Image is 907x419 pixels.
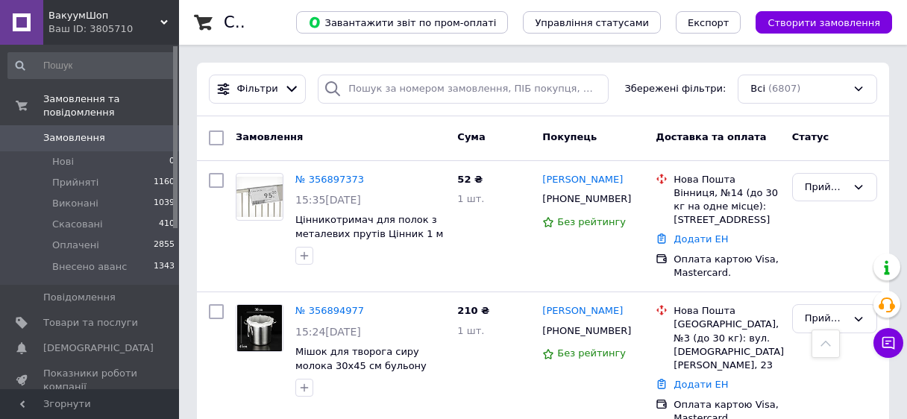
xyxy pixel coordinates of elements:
span: 2855 [154,239,175,252]
span: 210 ₴ [457,305,489,316]
span: Скасовані [52,218,103,231]
button: Завантажити звіт по пром-оплаті [296,11,508,34]
span: Виконані [52,197,98,210]
span: (6807) [768,83,800,94]
a: Створити замовлення [741,16,892,28]
span: Завантажити звіт по пром-оплаті [308,16,496,29]
span: 1160 [154,176,175,189]
img: Фото товару [236,177,283,217]
span: Показники роботи компанії [43,367,138,394]
div: Прийнято [805,180,847,195]
div: Вінниця, №14 (до 30 кг на одне місце): [STREET_ADDRESS] [674,186,779,227]
span: Без рейтингу [557,216,626,227]
span: Всі [750,82,765,96]
span: 15:35[DATE] [295,194,361,206]
span: Замовлення та повідомлення [43,92,179,119]
a: Мішок для творога сиру молока 30х45 см бульону соку та подіб нейлон [295,346,427,385]
span: Прийняті [52,176,98,189]
input: Пошук за номером замовлення, ПІБ покупця, номером телефону, Email, номером накладної [318,75,608,104]
span: 410 [159,218,175,231]
div: Оплата картою Visa, Mastercard. [674,253,779,280]
button: Експорт [676,11,741,34]
span: Фільтри [237,82,278,96]
div: Ваш ID: 3805710 [48,22,179,36]
a: Цінникотримач для полок з металевих прутів Цінник 1 м [295,214,443,239]
span: Збережені фільтри: [624,82,726,96]
a: Додати ЕН [674,233,728,245]
span: Доставка та оплата [656,131,766,142]
button: Чат з покупцем [873,328,903,358]
span: 1 шт. [457,193,484,204]
span: Статус [792,131,829,142]
div: Нова Пошта [674,304,779,318]
div: [PHONE_NUMBER] [539,189,632,209]
a: № 356897373 [295,174,364,185]
div: Нова Пошта [674,173,779,186]
a: [PERSON_NAME] [542,173,623,187]
span: 15:24[DATE] [295,326,361,338]
span: Покупець [542,131,597,142]
a: Додати ЕН [674,379,728,390]
span: 1 шт. [457,325,484,336]
span: 52 ₴ [457,174,483,185]
span: Нові [52,155,74,168]
span: 0 [169,155,175,168]
span: Товари та послуги [43,316,138,330]
span: 1343 [154,260,175,274]
span: ВакуумШоп [48,9,160,22]
div: [GEOGRAPHIC_DATA], №3 (до 30 кг): вул. [DEMOGRAPHIC_DATA] [PERSON_NAME], 23 [674,318,779,372]
span: Замовлення [43,131,105,145]
a: № 356894977 [295,305,364,316]
div: [PHONE_NUMBER] [539,321,632,341]
span: Cума [457,131,485,142]
span: Без рейтингу [557,347,626,359]
span: Замовлення [236,131,303,142]
a: [PERSON_NAME] [542,304,623,318]
span: [DEMOGRAPHIC_DATA] [43,341,154,355]
span: 1039 [154,197,175,210]
a: Фото товару [236,304,283,352]
button: Управління статусами [523,11,661,34]
span: Оплачені [52,239,99,252]
h1: Список замовлень [224,13,375,31]
span: Повідомлення [43,291,116,304]
input: Пошук [7,52,176,79]
span: Управління статусами [535,17,649,28]
a: Фото товару [236,173,283,221]
button: Створити замовлення [756,11,892,34]
img: Фото товару [237,305,282,351]
span: Експорт [688,17,729,28]
span: Створити замовлення [768,17,880,28]
span: Внесено аванс [52,260,127,274]
div: Прийнято [805,311,847,327]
